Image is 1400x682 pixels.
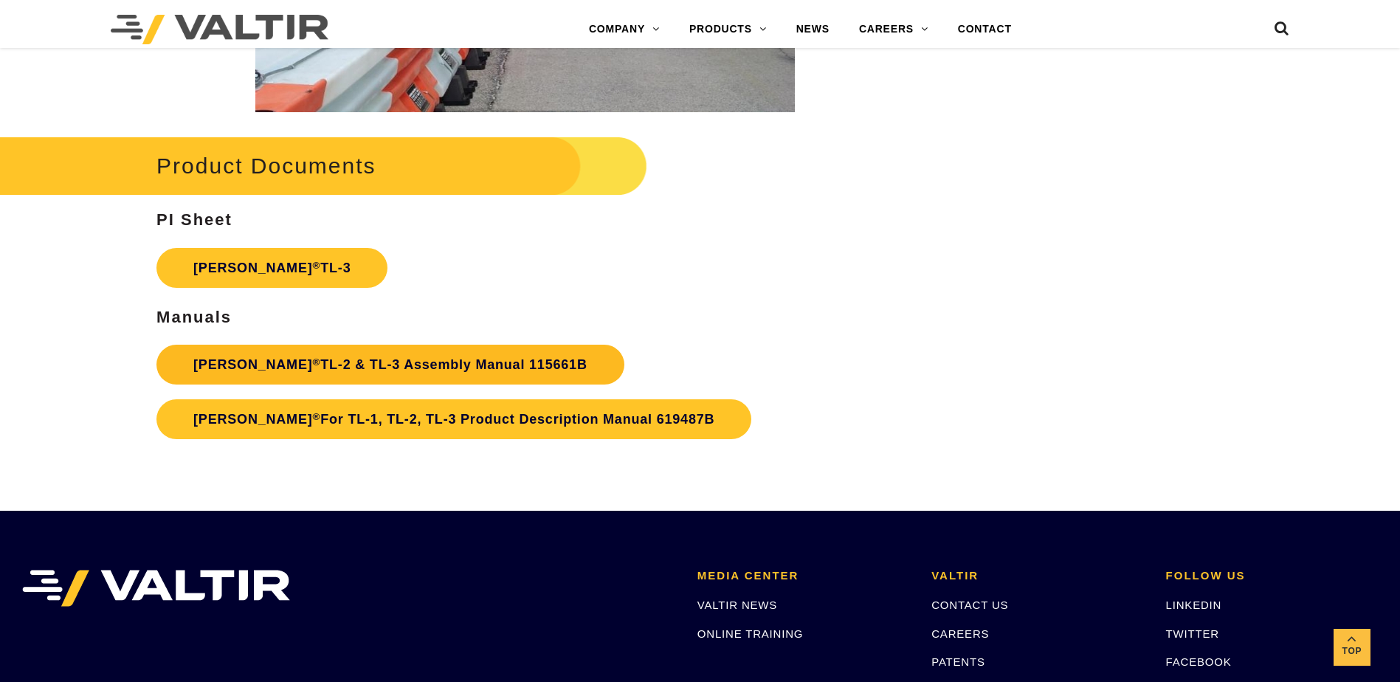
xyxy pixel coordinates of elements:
[844,15,943,44] a: CAREERS
[1166,655,1232,668] a: FACEBOOK
[1166,570,1378,582] h2: FOLLOW US
[931,627,989,640] a: CAREERS
[697,570,909,582] h2: MEDIA CENTER
[156,345,624,385] a: [PERSON_NAME]®TL-2 & TL-3 Assembly Manual 115661B
[1334,644,1370,661] span: Top
[156,308,232,326] strong: Manuals
[156,248,387,288] a: [PERSON_NAME]®TL-3
[931,655,985,668] a: PATENTS
[943,15,1027,44] a: CONTACT
[111,15,328,44] img: Valtir
[675,15,782,44] a: PRODUCTS
[931,599,1008,611] a: CONTACT US
[1166,599,1222,611] a: LINKEDIN
[156,399,751,439] a: [PERSON_NAME]®For TL-1, TL-2, TL-3 Product Description Manual 619487B
[313,260,321,271] sup: ®
[574,15,675,44] a: COMPANY
[22,570,290,607] img: VALTIR
[697,627,803,640] a: ONLINE TRAINING
[1334,629,1370,666] a: Top
[156,210,232,229] strong: PI Sheet
[1166,627,1219,640] a: TWITTER
[193,261,351,275] strong: [PERSON_NAME] TL-3
[313,356,321,368] sup: ®
[931,570,1143,582] h2: VALTIR
[697,599,777,611] a: VALTIR NEWS
[782,15,844,44] a: NEWS
[313,411,321,422] sup: ®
